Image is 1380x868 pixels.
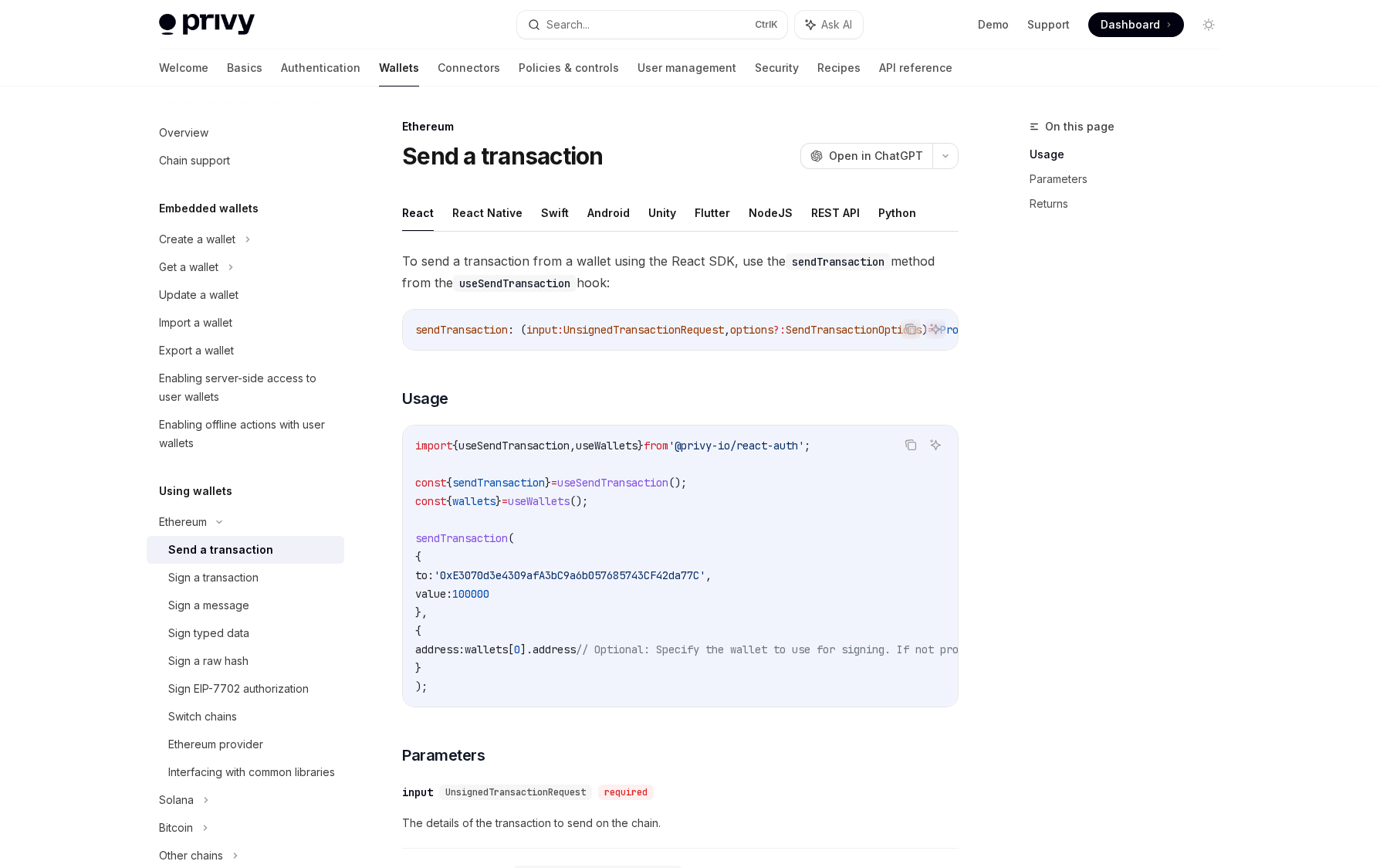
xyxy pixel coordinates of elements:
[159,230,235,249] div: Create a wallet
[508,643,514,656] span: [
[434,568,705,582] span: '0xE3070d3e4309afA3bC9a6b057685743CF42da77C'
[508,531,514,545] span: (
[402,195,434,231] button: React
[415,587,452,601] span: value:
[402,250,959,293] span: To send a transaction from a wallet using the React SDK, use the method from the hook:
[587,195,630,231] button: Android
[452,587,489,601] span: 100000
[570,439,576,453] span: ,
[227,49,262,86] a: Basics
[402,388,448,409] span: Usage
[644,439,668,453] span: from
[159,482,232,500] h5: Using wallets
[438,49,500,86] a: Connectors
[1030,142,1233,167] a: Usage
[415,550,421,564] span: {
[755,49,799,86] a: Security
[147,758,344,786] a: Interfacing with common libraries
[517,11,787,39] button: Search...CtrlK
[514,643,520,656] span: 0
[1030,167,1233,192] a: Parameters
[452,494,496,508] span: wallets
[496,494,502,508] span: }
[415,661,421,675] span: }
[159,513,207,531] div: Ethereum
[402,142,604,170] h1: Send a transaction
[546,15,590,34] div: Search...
[402,814,959,832] span: The details of the transaction to send on the chain.
[638,49,736,86] a: User management
[415,476,446,490] span: const
[159,415,335,453] div: Enabling offline actions with user wallets
[168,652,249,670] div: Sign a raw hash
[415,624,421,638] span: {
[147,731,344,758] a: Ethereum provider
[1030,192,1233,216] a: Returns
[168,568,259,587] div: Sign a transaction
[445,786,586,798] span: UnsignedTransactionRequest
[878,195,916,231] button: Python
[147,119,344,147] a: Overview
[773,323,786,337] span: ?:
[508,323,526,337] span: : (
[795,11,863,39] button: Ask AI
[533,643,576,656] span: address
[502,494,508,508] span: =
[668,476,687,490] span: ();
[281,49,360,86] a: Authentication
[570,494,588,508] span: ();
[147,619,344,647] a: Sign typed data
[446,476,452,490] span: {
[415,680,428,693] span: );
[379,49,419,86] a: Wallets
[147,536,344,564] a: Send a transaction
[453,275,577,292] code: useSendTransaction
[563,323,724,337] span: UnsignedTransactionRequest
[147,309,344,337] a: Import a wallet
[415,643,465,656] span: address:
[147,564,344,592] a: Sign a transaction
[147,675,344,703] a: Sign EIP-7702 authorization
[817,49,861,86] a: Recipes
[1196,12,1221,37] button: Toggle dark mode
[576,643,1187,656] span: // Optional: Specify the wallet to use for signing. If not provided, the first wallet will be used.
[159,819,193,837] div: Bitcoin
[147,147,344,175] a: Chain support
[147,592,344,619] a: Sign a message
[811,195,860,231] button: REST API
[168,541,273,559] div: Send a transaction
[551,476,557,490] span: =
[147,281,344,309] a: Update a wallet
[159,846,223,865] div: Other chains
[415,531,508,545] span: sendTransaction
[452,439,458,453] span: {
[755,19,778,31] span: Ctrl K
[519,49,619,86] a: Policies & controls
[415,323,508,337] span: sendTransaction
[1101,17,1160,32] span: Dashboard
[168,596,249,615] div: Sign a message
[147,703,344,731] a: Switch chains
[159,124,208,142] div: Overview
[576,439,638,453] span: useWallets
[879,49,952,86] a: API reference
[168,763,335,782] div: Interfacing with common libraries
[922,323,928,337] span: )
[598,785,654,800] div: required
[147,411,344,457] a: Enabling offline actions with user wallets
[695,195,730,231] button: Flutter
[978,17,1009,32] a: Demo
[901,435,921,455] button: Copy the contents from the code block
[557,323,563,337] span: :
[147,647,344,675] a: Sign a raw hash
[147,364,344,411] a: Enabling server-side access to user wallets
[1088,12,1184,37] a: Dashboard
[402,785,433,800] div: input
[829,148,923,164] span: Open in ChatGPT
[648,195,676,231] button: Unity
[402,744,485,766] span: Parameters
[159,151,230,170] div: Chain support
[159,286,238,304] div: Update a wallet
[415,439,452,453] span: import
[520,643,533,656] span: ].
